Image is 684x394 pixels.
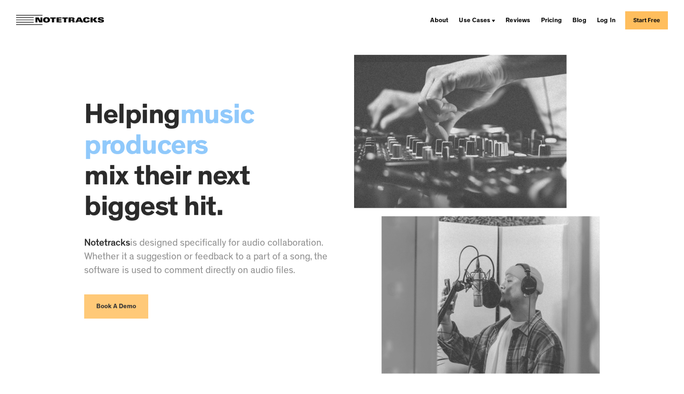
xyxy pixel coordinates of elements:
[625,11,668,29] a: Start Free
[594,14,619,27] a: Log In
[84,104,254,163] span: music producers
[427,14,452,27] a: About
[84,294,148,319] a: Book A Demo
[502,14,533,27] a: Reviews
[84,102,330,225] h2: Helping mix their next biggest hit.
[84,237,330,278] p: is designed specifically for audio collaboration. Whether it a suggestion or feedback to a part o...
[456,14,498,27] div: Use Cases
[569,14,590,27] a: Blog
[84,239,130,249] span: Notetracks
[538,14,565,27] a: Pricing
[459,18,490,24] div: Use Cases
